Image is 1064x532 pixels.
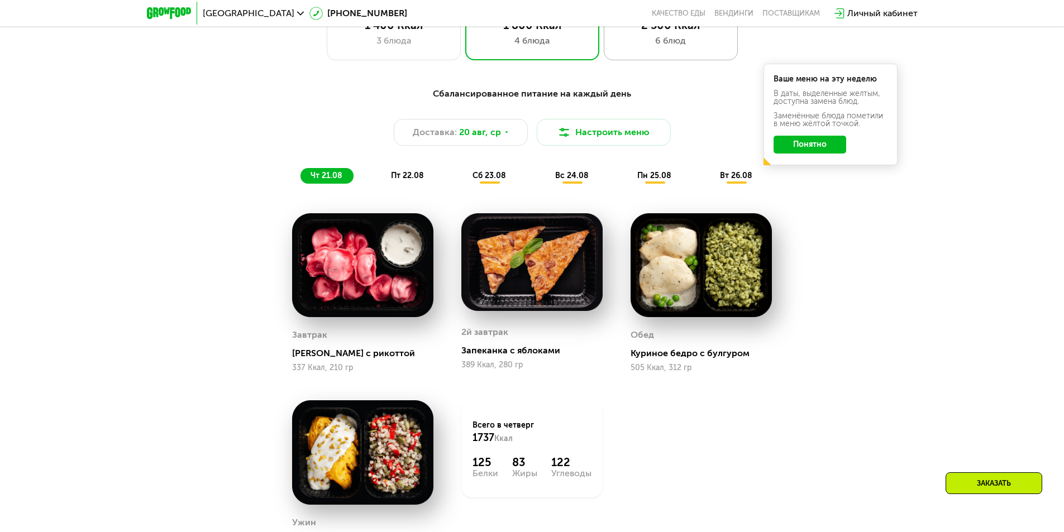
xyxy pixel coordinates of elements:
[391,171,424,180] span: пт 22.08
[461,361,603,370] div: 389 Ккал, 280 гр
[762,9,820,18] div: поставщикам
[494,434,513,443] span: Ккал
[631,327,654,343] div: Обед
[311,171,342,180] span: чт 21.08
[512,456,537,469] div: 83
[413,126,457,139] span: Доставка:
[309,7,407,20] a: [PHONE_NUMBER]
[652,9,705,18] a: Качество еды
[512,469,537,478] div: Жиры
[292,327,327,343] div: Завтрак
[292,363,433,372] div: 337 Ккал, 210 гр
[555,171,589,180] span: вс 24.08
[338,34,449,47] div: 3 блюда
[631,348,781,359] div: Куриное бедро с булгуром
[774,112,888,128] div: Заменённые блюда пометили в меню жёлтой точкой.
[202,87,863,101] div: Сбалансированное питание на каждый день
[714,9,753,18] a: Вендинги
[774,90,888,106] div: В даты, выделенные желтым, доступна замена блюд.
[473,420,591,444] div: Всего в четверг
[292,514,316,531] div: Ужин
[720,171,752,180] span: вт 26.08
[473,456,498,469] div: 125
[774,136,846,154] button: Понятно
[946,472,1042,494] div: Заказать
[473,469,498,478] div: Белки
[461,324,508,341] div: 2й завтрак
[473,432,494,444] span: 1737
[774,75,888,83] div: Ваше меню на эту неделю
[616,34,726,47] div: 6 блюд
[631,363,772,372] div: 505 Ккал, 312 гр
[461,345,612,356] div: Запеканка с яблоками
[477,34,588,47] div: 4 блюда
[473,171,506,180] span: сб 23.08
[537,119,671,146] button: Настроить меню
[637,171,671,180] span: пн 25.08
[847,7,918,20] div: Личный кабинет
[292,348,442,359] div: [PERSON_NAME] с рикоттой
[551,469,591,478] div: Углеводы
[551,456,591,469] div: 122
[203,9,294,18] span: [GEOGRAPHIC_DATA]
[459,126,501,139] span: 20 авг, ср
